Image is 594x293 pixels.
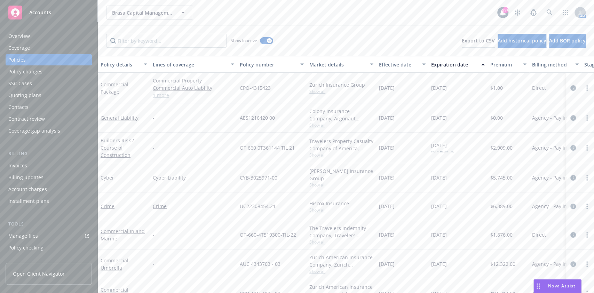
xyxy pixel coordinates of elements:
div: Drag to move [534,279,542,293]
span: Add historical policy [498,37,546,44]
div: 99+ [502,7,508,13]
a: Policies [6,54,92,65]
div: Billing updates [8,172,43,183]
span: Agency - Pay in full [532,114,576,121]
button: Billing method [529,56,581,73]
div: Effective date [379,61,418,68]
span: UC22308454.21 [240,203,276,210]
a: more [583,202,591,211]
a: Report a Bug [526,6,540,19]
span: Show all [309,88,373,94]
div: Premium [490,61,519,68]
a: circleInformation [569,144,577,152]
a: Manage files [6,230,92,241]
a: Policy checking [6,242,92,253]
div: Zurich American Insurance Company, Zurich Insurance Group [309,254,373,268]
span: [DATE] [379,203,395,210]
a: Accounts [6,3,92,22]
input: Filter by keyword... [106,34,227,48]
span: $2,909.00 [490,144,513,151]
a: Cyber [101,174,114,181]
span: [DATE] [379,114,395,121]
a: more [583,260,591,268]
a: more [583,84,591,92]
div: Policy number [240,61,296,68]
a: Commercial Property [153,77,234,84]
span: [DATE] [431,174,447,181]
a: Crime [101,203,114,209]
span: Accounts [29,10,51,15]
button: Effective date [376,56,428,73]
a: Switch app [559,6,572,19]
span: [DATE] [431,84,447,92]
span: [DATE] [431,260,447,268]
button: Brasa Capital Management, LLC [106,6,193,19]
a: SSC Cases [6,78,92,89]
span: Agency - Pay in full [532,203,576,210]
div: Hiscox Insurance [309,200,373,207]
a: Commercial Inland Marine [101,228,145,242]
div: non-recurring [431,149,453,153]
span: - [153,231,155,238]
span: Show all [309,268,373,274]
span: Agency - Pay in full [532,174,576,181]
button: Lines of coverage [150,56,237,73]
a: Policy changes [6,66,92,77]
div: Manage exposures [8,254,53,265]
div: Policy checking [8,242,43,253]
span: [DATE] [431,231,447,238]
span: [DATE] [431,142,453,153]
span: $1,876.00 [490,231,513,238]
span: [DATE] [431,114,447,121]
span: QT 660 0T361144 TIL 21 [240,144,295,151]
span: Manage exposures [6,254,92,265]
span: Nova Assist [548,283,576,289]
span: - [153,114,155,121]
a: circleInformation [569,114,577,122]
div: Colony Insurance Company, Argonaut Insurance Company (Argo), RT Specialty Insurance Services, LLC [309,108,373,122]
div: The Travelers Indemnity Company, Travelers Insurance [309,224,373,239]
span: - [153,144,155,151]
div: Coverage gap analysis [8,125,60,136]
span: Open Client Navigator [13,270,65,277]
a: Billing updates [6,172,92,183]
div: Policies [8,54,26,65]
a: Overview [6,31,92,42]
div: Quoting plans [8,90,41,101]
span: [DATE] [431,203,447,210]
a: 1 more [153,92,234,99]
span: [DATE] [379,260,395,268]
span: CPO-4315423 [240,84,271,92]
span: [DATE] [379,231,395,238]
a: more [583,231,591,239]
span: Show all [309,182,373,188]
a: Quoting plans [6,90,92,101]
span: Export to CSV [462,37,495,44]
span: [DATE] [379,144,395,151]
a: Account charges [6,184,92,195]
div: Policy details [101,61,140,68]
a: Coverage [6,42,92,54]
a: Invoices [6,160,92,171]
div: Market details [309,61,366,68]
a: Contract review [6,113,92,125]
a: circleInformation [569,231,577,239]
div: Expiration date [431,61,477,68]
div: SSC Cases [8,78,32,89]
span: $1.00 [490,84,503,92]
span: Agency - Pay in full [532,260,576,268]
button: Market details [307,56,376,73]
span: $5,745.00 [490,174,513,181]
a: General Liability [101,114,138,121]
span: [DATE] [379,174,395,181]
div: Contract review [8,113,45,125]
button: Add BOR policy [549,34,586,48]
div: Lines of coverage [153,61,227,68]
span: Direct [532,231,546,238]
a: more [583,114,591,122]
a: circleInformation [569,202,577,211]
span: AUC 4343703 - 03 [240,260,280,268]
span: Add BOR policy [549,37,586,44]
span: AES1216420 00 [240,114,275,121]
div: Travelers Property Casualty Company of America, Travelers Insurance [309,137,373,152]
